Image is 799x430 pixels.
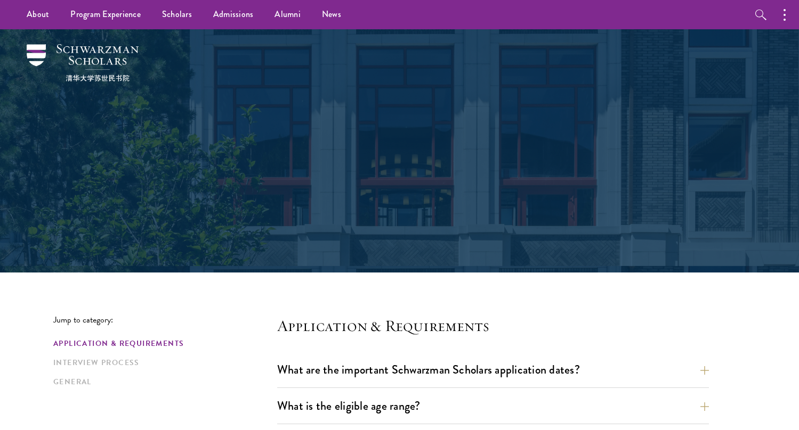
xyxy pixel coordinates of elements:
[277,358,709,382] button: What are the important Schwarzman Scholars application dates?
[277,315,709,336] h4: Application & Requirements
[53,315,277,325] p: Jump to category:
[27,44,139,81] img: Schwarzman Scholars
[53,376,271,387] a: General
[53,338,271,349] a: Application & Requirements
[277,394,709,418] button: What is the eligible age range?
[53,357,271,368] a: Interview Process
